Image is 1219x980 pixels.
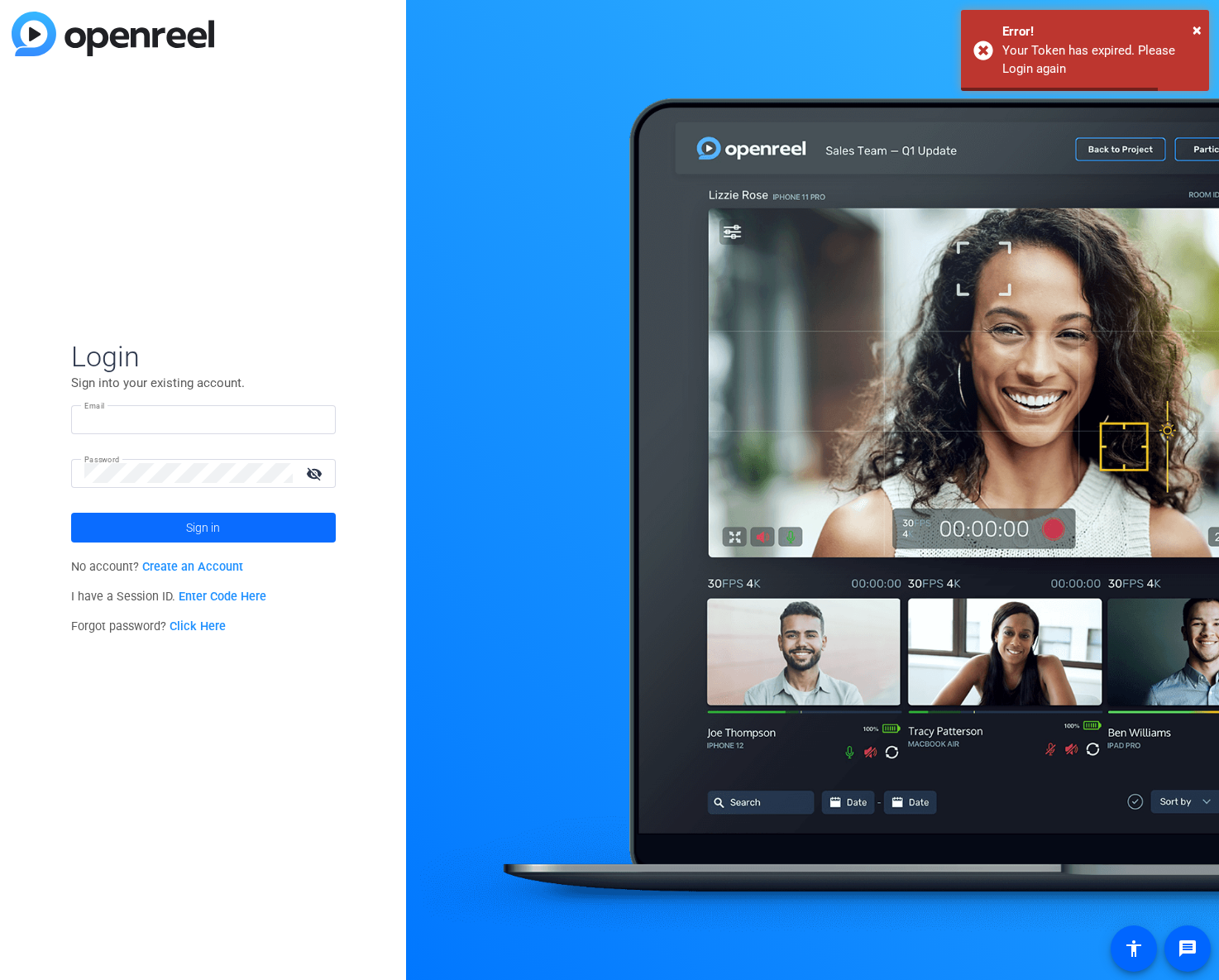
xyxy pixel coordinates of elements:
a: Create an Account [142,560,243,574]
span: Forgot password? [71,619,227,633]
mat-icon: message [1178,939,1197,958]
input: Enter Email Address [84,409,323,429]
mat-label: Email [84,401,105,410]
mat-icon: visibility_off [296,461,336,485]
button: Close [1193,17,1202,42]
span: × [1193,20,1202,40]
span: Sign in [186,507,220,548]
p: Sign into your existing account. [71,374,336,392]
img: blue-gradient.svg [12,12,214,56]
div: Your Token has expired. Please Login again [1002,41,1197,79]
span: No account? [71,560,244,574]
a: Enter Code Here [179,590,266,604]
span: I have a Session ID. [71,590,267,604]
div: Error! [1002,22,1197,41]
span: Login [71,339,336,374]
mat-icon: accessibility [1124,939,1144,958]
mat-label: Password [84,455,120,464]
button: Sign in [71,513,336,543]
a: Click Here [170,619,226,633]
